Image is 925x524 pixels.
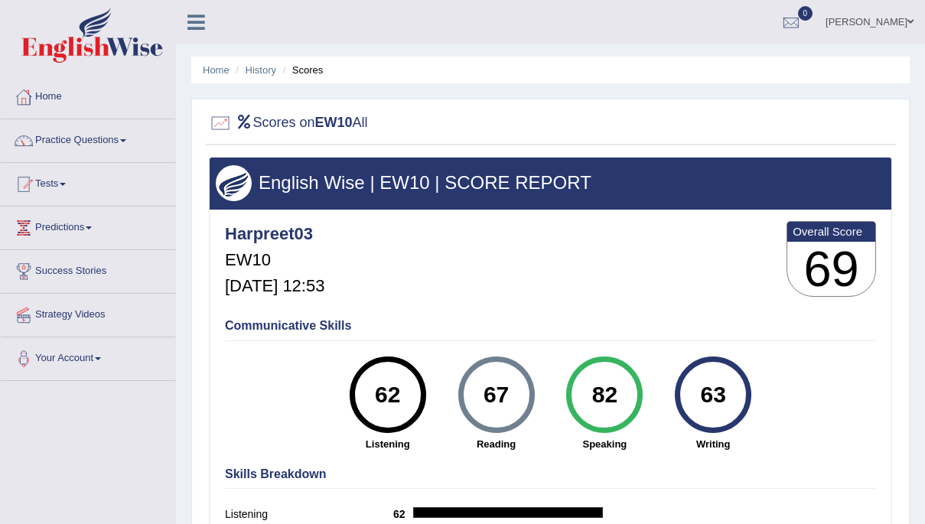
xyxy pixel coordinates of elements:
[793,225,870,238] b: Overall Score
[1,119,175,158] a: Practice Questions
[450,437,543,451] strong: Reading
[666,437,760,451] strong: Writing
[225,319,876,333] h4: Communicative Skills
[1,76,175,114] a: Home
[798,6,813,21] span: 0
[787,242,875,297] h3: 69
[279,63,324,77] li: Scores
[393,508,413,520] b: 62
[203,64,230,76] a: Home
[577,363,633,427] div: 82
[1,250,175,288] a: Success Stories
[225,506,393,522] label: Listening
[468,363,524,427] div: 67
[315,115,353,130] b: EW10
[1,294,175,332] a: Strategy Videos
[1,207,175,245] a: Predictions
[225,467,876,481] h4: Skills Breakdown
[1,337,175,376] a: Your Account
[360,363,415,427] div: 62
[686,363,741,427] div: 63
[341,437,435,451] strong: Listening
[216,165,252,201] img: wings.png
[216,173,885,193] h3: English Wise | EW10 | SCORE REPORT
[225,251,324,269] h5: EW10
[246,64,276,76] a: History
[1,163,175,201] a: Tests
[558,437,651,451] strong: Speaking
[209,112,368,135] h2: Scores on All
[225,225,324,243] h4: Harpreet03
[225,277,324,295] h5: [DATE] 12:53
